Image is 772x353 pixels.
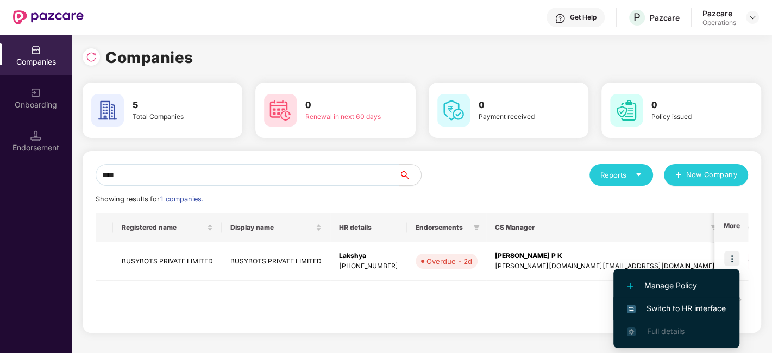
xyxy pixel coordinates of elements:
[495,261,715,272] div: [PERSON_NAME][DOMAIN_NAME][EMAIL_ADDRESS][DOMAIN_NAME]
[627,302,726,314] span: Switch to HR interface
[30,130,41,141] img: svg+xml;base64,PHN2ZyB3aWR0aD0iMTQuNSIgaGVpZ2h0PSIxNC41IiB2aWV3Qm94PSIwIDAgMTYgMTYiIGZpbGw9Im5vbm...
[650,12,680,23] div: Pazcare
[714,213,748,242] th: More
[627,305,636,313] img: svg+xml;base64,PHN2ZyB4bWxucz0iaHR0cDovL3d3dy53My5vcmcvMjAwMC9zdmciIHdpZHRoPSIxNiIgaGVpZ2h0PSIxNi...
[479,98,558,112] h3: 0
[13,10,84,24] img: New Pazcare Logo
[339,261,398,272] div: [PHONE_NUMBER]
[748,13,757,22] img: svg+xml;base64,PHN2ZyBpZD0iRHJvcGRvd24tMzJ4MzIiIHhtbG5zPSJodHRwOi8vd3d3LnczLm9yZy8yMDAwL3N2ZyIgd2...
[222,213,330,242] th: Display name
[627,283,633,289] img: svg+xml;base64,PHN2ZyB4bWxucz0iaHR0cDovL3d3dy53My5vcmcvMjAwMC9zdmciIHdpZHRoPSIxMi4yMDEiIGhlaWdodD...
[113,242,222,281] td: BUSYBOTS PRIVATE LIMITED
[711,224,717,231] span: filter
[702,8,736,18] div: Pazcare
[471,221,482,234] span: filter
[222,242,330,281] td: BUSYBOTS PRIVATE LIMITED
[399,164,422,186] button: search
[495,251,715,261] div: [PERSON_NAME] P K
[105,46,193,70] h1: Companies
[264,94,297,127] img: svg+xml;base64,PHN2ZyB4bWxucz0iaHR0cDovL3d3dy53My5vcmcvMjAwMC9zdmciIHdpZHRoPSI2MCIgaGVpZ2h0PSI2MC...
[555,13,566,24] img: svg+xml;base64,PHN2ZyBpZD0iSGVscC0zMngzMiIgeG1sbnM9Imh0dHA6Ly93d3cudzMub3JnLzIwMDAvc3ZnIiB3aWR0aD...
[437,94,470,127] img: svg+xml;base64,PHN2ZyB4bWxucz0iaHR0cDovL3d3dy53My5vcmcvMjAwMC9zdmciIHdpZHRoPSI2MCIgaGVpZ2h0PSI2MC...
[479,112,558,122] div: Payment received
[570,13,597,22] div: Get Help
[305,98,385,112] h3: 0
[330,213,407,242] th: HR details
[133,98,212,112] h3: 5
[495,223,706,232] span: CS Manager
[731,292,748,309] li: Next Page
[627,280,726,292] span: Manage Policy
[686,169,738,180] span: New Company
[702,18,736,27] div: Operations
[473,224,480,231] span: filter
[86,52,97,62] img: svg+xml;base64,PHN2ZyBpZD0iUmVsb2FkLTMyeDMyIiB4bWxucz0iaHR0cDovL3d3dy53My5vcmcvMjAwMC9zdmciIHdpZH...
[664,164,748,186] button: plusNew Company
[651,112,731,122] div: Policy issued
[339,251,398,261] div: Lakshya
[633,11,641,24] span: P
[651,98,731,112] h3: 0
[647,326,684,336] span: Full details
[708,221,719,234] span: filter
[731,292,748,309] button: right
[30,87,41,98] img: svg+xml;base64,PHN2ZyB3aWR0aD0iMjAiIGhlaWdodD0iMjAiIHZpZXdCb3g9IjAgMCAyMCAyMCIgZmlsbD0ibm9uZSIgeG...
[600,169,642,180] div: Reports
[635,171,642,178] span: caret-down
[230,223,313,232] span: Display name
[133,112,212,122] div: Total Companies
[416,223,469,232] span: Endorsements
[399,171,421,179] span: search
[160,195,203,203] span: 1 companies.
[30,45,41,55] img: svg+xml;base64,PHN2ZyBpZD0iQ29tcGFuaWVzIiB4bWxucz0iaHR0cDovL3d3dy53My5vcmcvMjAwMC9zdmciIHdpZHRoPS...
[113,213,222,242] th: Registered name
[96,195,203,203] span: Showing results for
[122,223,205,232] span: Registered name
[426,256,472,267] div: Overdue - 2d
[305,112,385,122] div: Renewal in next 60 days
[724,251,739,266] img: icon
[610,94,643,127] img: svg+xml;base64,PHN2ZyB4bWxucz0iaHR0cDovL3d3dy53My5vcmcvMjAwMC9zdmciIHdpZHRoPSI2MCIgaGVpZ2h0PSI2MC...
[675,171,682,180] span: plus
[91,94,124,127] img: svg+xml;base64,PHN2ZyB4bWxucz0iaHR0cDovL3d3dy53My5vcmcvMjAwMC9zdmciIHdpZHRoPSI2MCIgaGVpZ2h0PSI2MC...
[627,327,636,336] img: svg+xml;base64,PHN2ZyB4bWxucz0iaHR0cDovL3d3dy53My5vcmcvMjAwMC9zdmciIHdpZHRoPSIxNi4zNjMiIGhlaWdodD...
[736,297,743,303] span: right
